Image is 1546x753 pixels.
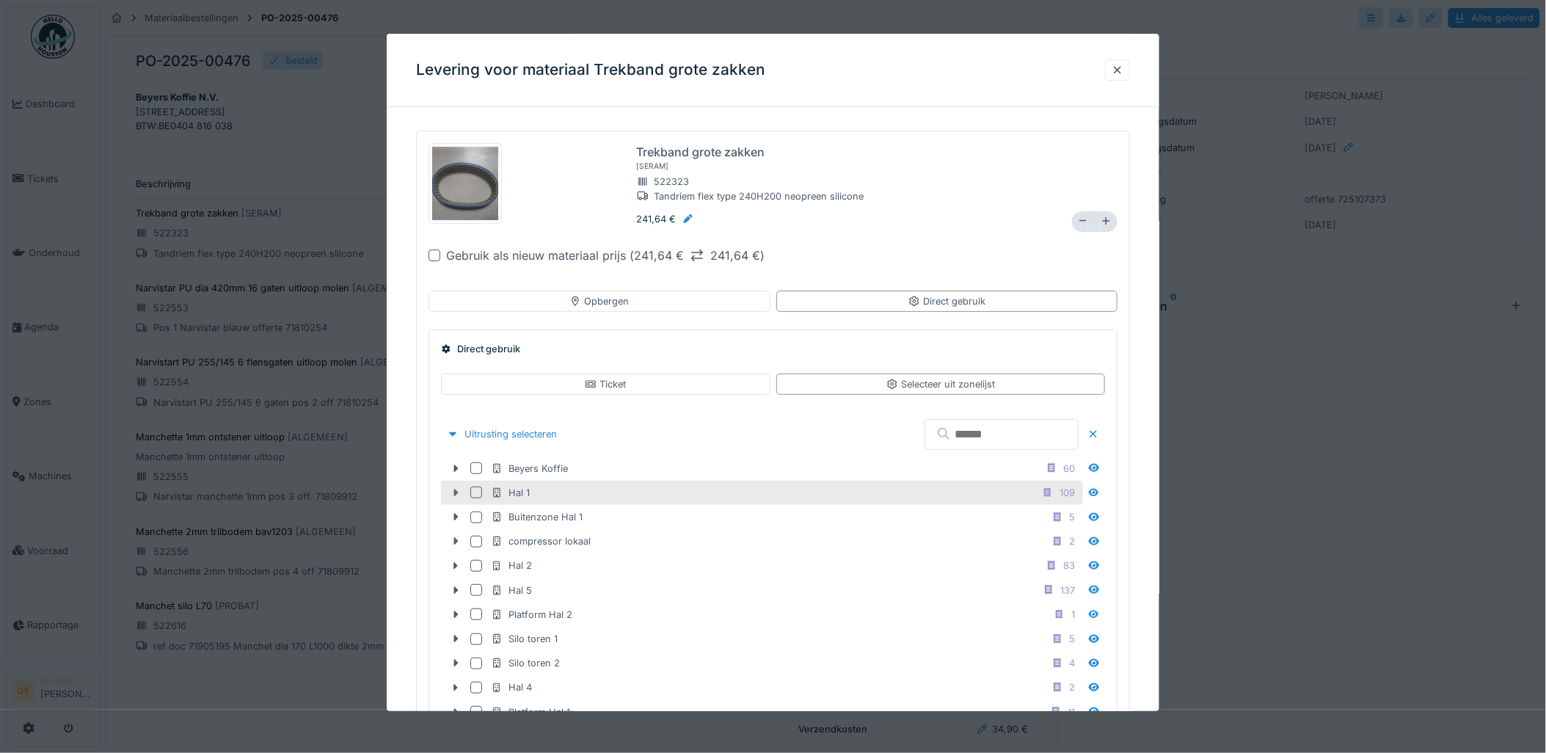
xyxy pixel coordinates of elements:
div: 60 [1063,462,1075,476]
div: 4 [1069,656,1075,670]
div: Selecteer uit zonelijst [886,377,995,391]
div: Buitenzone Hal 1 [491,510,583,524]
div: 11 [1068,705,1075,719]
div: Uitrusting selecteren [441,425,563,445]
div: 2 [1069,681,1075,695]
div: 83 [1063,559,1075,573]
div: Opbergen [569,294,629,308]
div: Platform Hal 1 [491,705,570,719]
div: 137 [1060,583,1075,597]
div: Hal 1 [491,486,530,500]
div: 2 [1069,534,1075,548]
div: 241,64 € [637,212,694,226]
div: Silo toren 2 [491,656,560,670]
div: Direct gebruik [441,342,1106,356]
div: compressor lokaal [491,534,591,548]
div: 1 [1071,608,1075,622]
div: Gebruik als nieuw materiaal prijs ( ) [446,247,765,264]
div: Direct gebruik [908,294,985,308]
div: Beyers Koffie [491,462,568,476]
div: 5 [1069,510,1075,524]
div: [ SERAM ] [637,161,669,172]
div: 5 [1069,632,1075,646]
div: Tandriem flex type 240H200 neopreen silicone [637,189,864,203]
div: Platform Hal 2 [491,608,572,622]
div: Hal 4 [491,681,532,695]
h3: Levering voor materiaal Trekband grote zakken [416,61,765,79]
div: Hal 2 [491,559,532,573]
div: 522323 [637,175,864,189]
div: Hal 5 [491,583,532,597]
div: 109 [1060,486,1075,500]
div: 241,64 € 241,64 € [634,247,760,264]
div: Trekband grote zakken [637,143,765,161]
div: Ticket [585,377,626,391]
img: 01w4euq4ajbind9lclxd1tyawjb8 [432,147,498,220]
div: Silo toren 1 [491,632,558,646]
